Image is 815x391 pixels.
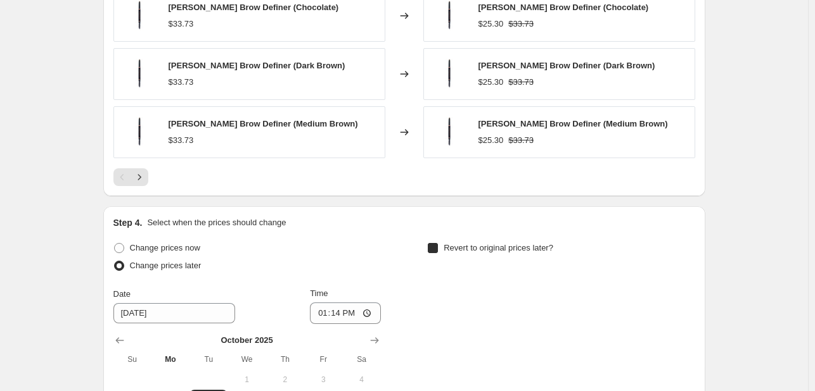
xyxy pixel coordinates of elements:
img: abh_brow_definer_Blonde_80x.jpg [430,113,468,151]
button: Saturday October 4 2025 [342,369,380,390]
nav: Pagination [113,168,148,186]
span: [PERSON_NAME] Brow Definer (Medium Brown) [169,119,358,128]
th: Wednesday [228,349,266,369]
p: Select when the prices should change [147,216,286,229]
button: Next [131,168,148,186]
div: $25.30 [478,76,504,89]
span: Su [119,354,146,364]
span: 1 [233,375,260,385]
span: 3 [309,375,337,385]
img: abh_brow_definer_Blonde_80x.jpg [120,113,158,151]
button: Show previous month, September 2025 [111,332,129,349]
th: Thursday [266,349,304,369]
button: Show next month, November 2025 [366,332,383,349]
strike: $33.73 [508,134,534,147]
span: Sa [347,354,375,364]
span: [PERSON_NAME] Brow Definer (Medium Brown) [478,119,668,128]
span: Th [271,354,299,364]
input: 12:00 [310,302,381,324]
input: 10/6/2025 [113,303,235,323]
span: Fr [309,354,337,364]
span: [PERSON_NAME] Brow Definer (Chocolate) [169,3,339,12]
span: Time [310,289,328,298]
button: Thursday October 2 2025 [266,369,304,390]
button: Friday October 3 2025 [304,369,342,390]
strike: $33.73 [508,76,534,89]
div: $25.30 [478,134,504,147]
span: Mo [157,354,184,364]
div: $33.73 [169,76,194,89]
span: Revert to original prices later? [444,243,553,252]
span: [PERSON_NAME] Brow Definer (Dark Brown) [169,61,345,70]
th: Sunday [113,349,151,369]
th: Tuesday [189,349,228,369]
img: abh_brow_definer_Blonde_80x.jpg [430,55,468,93]
div: $25.30 [478,18,504,30]
th: Friday [304,349,342,369]
span: [PERSON_NAME] Brow Definer (Chocolate) [478,3,649,12]
th: Saturday [342,349,380,369]
img: abh_brow_definer_Blonde_80x.jpg [120,55,158,93]
h2: Step 4. [113,216,143,229]
span: 4 [347,375,375,385]
span: Change prices now [130,243,200,252]
span: Tu [195,354,222,364]
span: 2 [271,375,299,385]
span: Change prices later [130,261,202,270]
div: $33.73 [169,18,194,30]
div: $33.73 [169,134,194,147]
span: [PERSON_NAME] Brow Definer (Dark Brown) [478,61,655,70]
strike: $33.73 [508,18,534,30]
span: We [233,354,260,364]
span: Date [113,289,131,299]
th: Monday [151,349,189,369]
button: Wednesday October 1 2025 [228,369,266,390]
